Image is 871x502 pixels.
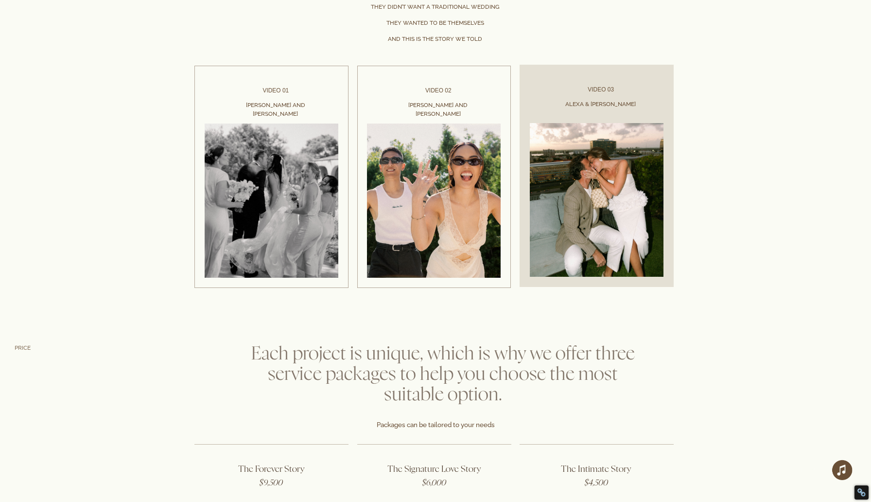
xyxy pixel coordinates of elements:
div: And this is the story we told [356,35,515,44]
div: price [15,344,82,353]
div: Each project is unique, which is why we offer three service packages to help you choose the most ... [243,344,643,405]
div: Packages can be tailored to your needs [288,420,584,430]
div: Restore Info Box &#10;&#10;NoFollow Info:&#10; META-Robots NoFollow: &#09;true&#10; META-Robots N... [857,488,866,497]
div: They wanted to be themselves [356,19,515,28]
div: They didn’t want a traditional wedding [356,3,515,12]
